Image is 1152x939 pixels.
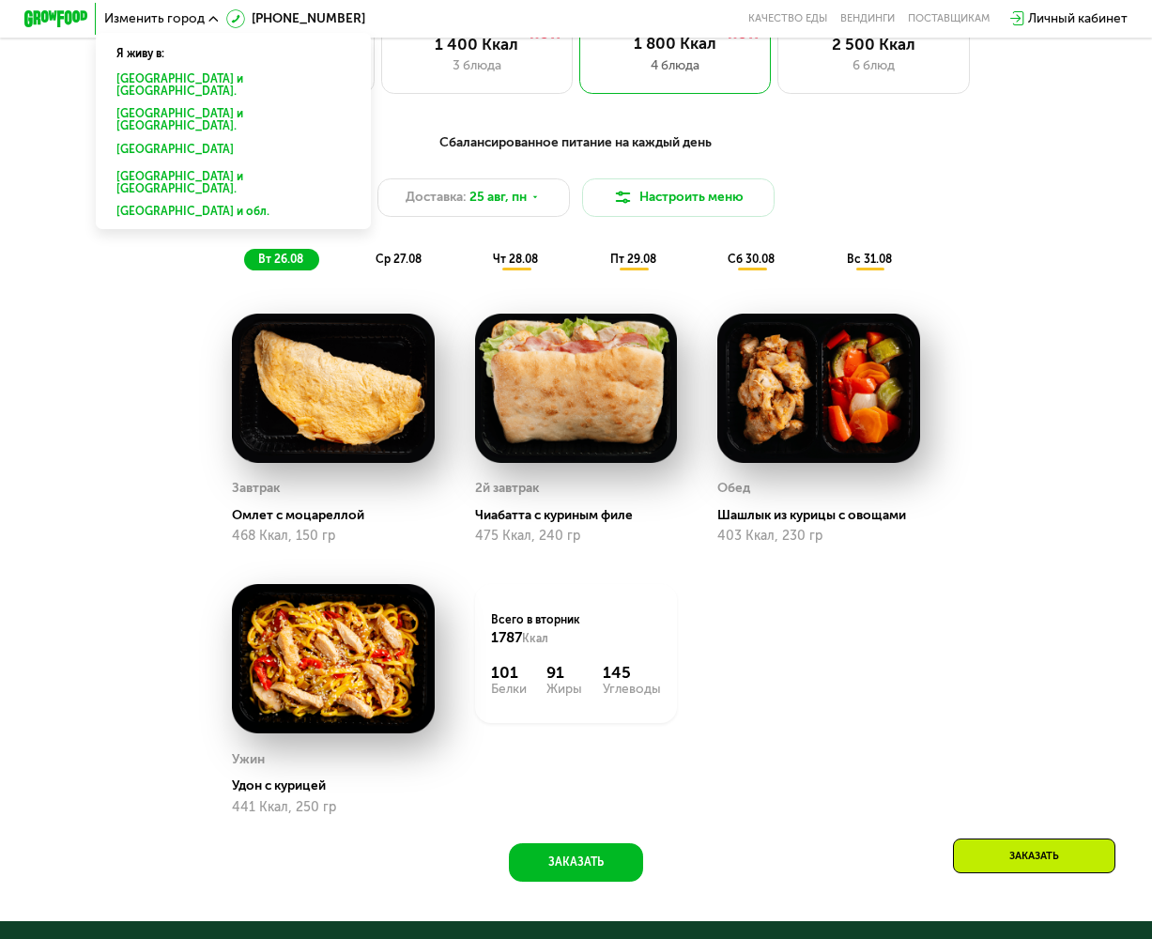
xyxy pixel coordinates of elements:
button: Настроить меню [582,178,775,217]
div: Обед [717,476,750,500]
span: Ккал [522,632,548,645]
span: ср 27.08 [376,253,422,266]
div: [GEOGRAPHIC_DATA] [105,139,361,164]
div: 101 [491,663,527,682]
div: [GEOGRAPHIC_DATA] и обл. [105,201,361,226]
div: 441 Ккал, 250 гр [232,800,435,815]
div: 6 блюд [794,56,952,75]
div: поставщикам [908,12,990,25]
div: 4 блюда [595,56,755,75]
div: Завтрак [232,476,280,500]
a: [PHONE_NUMBER] [226,9,365,28]
div: Удон с курицей [232,777,447,793]
span: сб 30.08 [728,253,775,266]
div: Заказать [953,839,1115,873]
div: Всего в вторник [491,612,662,648]
div: Жиры [546,683,582,696]
div: 2й завтрак [475,476,539,500]
div: Омлет с моцареллой [232,507,447,523]
div: 468 Ккал, 150 гр [232,529,435,544]
span: пт 29.08 [610,253,656,266]
div: 1 800 Ккал [595,34,755,53]
div: Личный кабинет [1028,9,1128,28]
a: Качество еды [748,12,827,25]
div: [GEOGRAPHIC_DATA] и [GEOGRAPHIC_DATA]. [105,166,355,200]
span: Доставка: [406,188,467,207]
div: Белки [491,683,527,696]
span: 1787 [491,629,522,646]
div: 145 [603,663,661,682]
div: [GEOGRAPHIC_DATA] и [GEOGRAPHIC_DATA]. [105,69,361,102]
a: Вендинги [840,12,895,25]
span: вт 26.08 [258,253,303,266]
div: Чиабатта с куриным филе [475,507,690,523]
button: Заказать [509,843,643,882]
div: Шашлык из курицы с овощами [717,507,932,523]
div: Я живу в: [105,33,361,62]
span: Изменить город [104,12,205,25]
span: вс 31.08 [847,253,892,266]
div: 2 500 Ккал [794,35,952,54]
div: 1 400 Ккал [398,35,556,54]
div: 3 блюда [398,56,556,75]
div: [GEOGRAPHIC_DATA] и [GEOGRAPHIC_DATA]. [105,103,355,137]
div: 91 [546,663,582,682]
div: Углеводы [603,683,661,696]
div: Ужин [232,747,265,772]
div: 475 Ккал, 240 гр [475,529,678,544]
div: Сбалансированное питание на каждый день [102,132,1050,152]
span: 25 авг, пн [469,188,527,207]
div: 403 Ккал, 230 гр [717,529,920,544]
span: чт 28.08 [493,253,538,266]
